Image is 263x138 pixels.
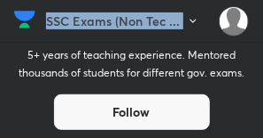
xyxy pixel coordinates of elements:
span: Follow [113,103,151,121]
button: SSC Exams (Non Tec ... [46,8,210,35]
button: Follow [54,94,210,130]
img: dm [219,6,249,37]
p: 5+ years of teaching experience. Mentored thousands of students for different gov. exams. [14,46,249,82]
a: Company Logo [14,6,35,37]
img: Company Logo [14,6,35,33]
